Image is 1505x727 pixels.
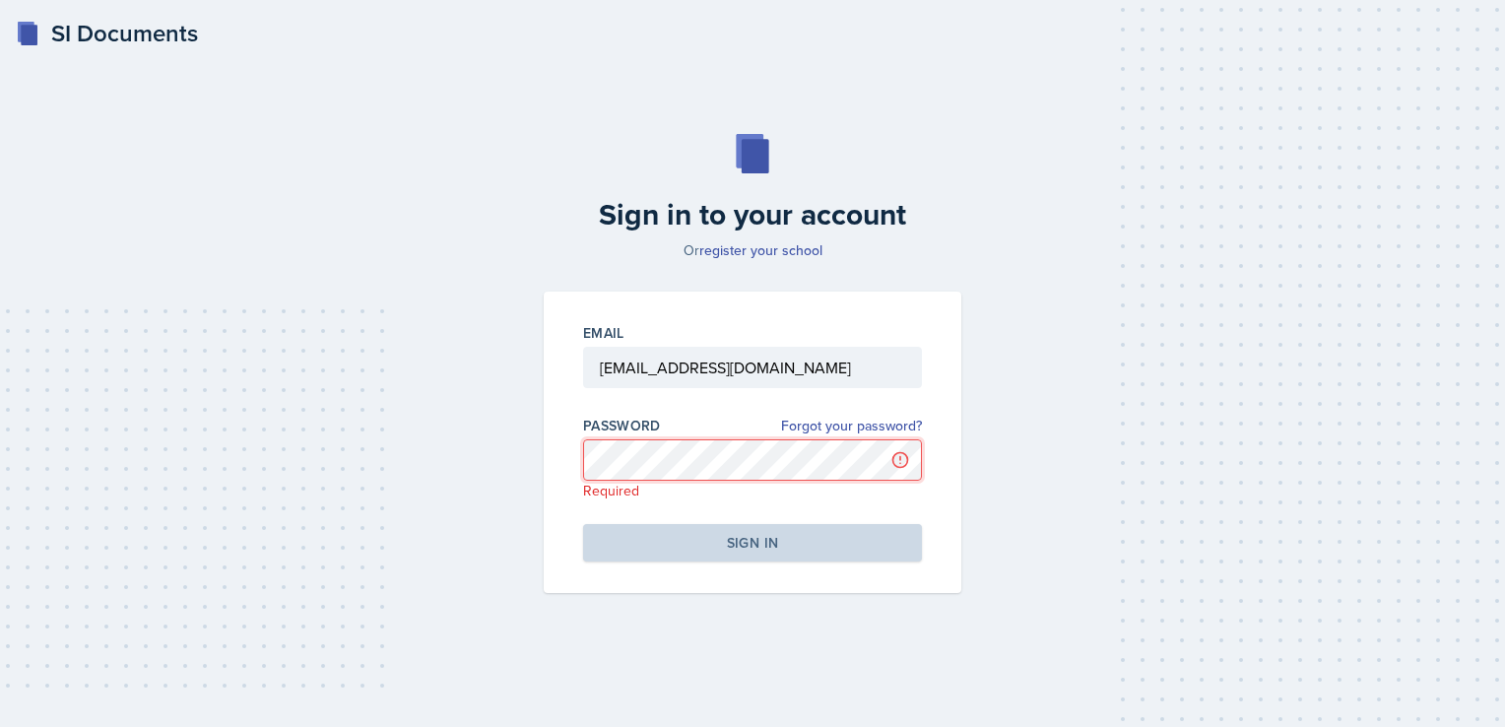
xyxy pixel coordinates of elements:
[727,533,778,553] div: Sign in
[583,416,661,435] label: Password
[781,416,922,436] a: Forgot your password?
[583,323,624,343] label: Email
[532,240,973,260] p: Or
[16,16,198,51] a: SI Documents
[699,240,822,260] a: register your school
[583,347,922,388] input: Email
[532,197,973,232] h2: Sign in to your account
[583,524,922,562] button: Sign in
[583,481,922,500] p: Required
